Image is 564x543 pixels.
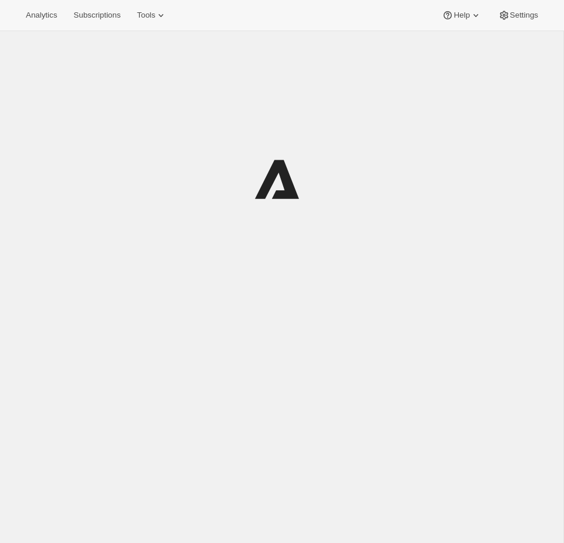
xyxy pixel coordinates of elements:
button: Subscriptions [66,7,127,23]
span: Settings [510,11,538,20]
button: Settings [491,7,545,23]
span: Subscriptions [73,11,120,20]
span: Help [454,11,469,20]
button: Analytics [19,7,64,23]
button: Tools [130,7,174,23]
button: Help [435,7,488,23]
span: Tools [137,11,155,20]
span: Analytics [26,11,57,20]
